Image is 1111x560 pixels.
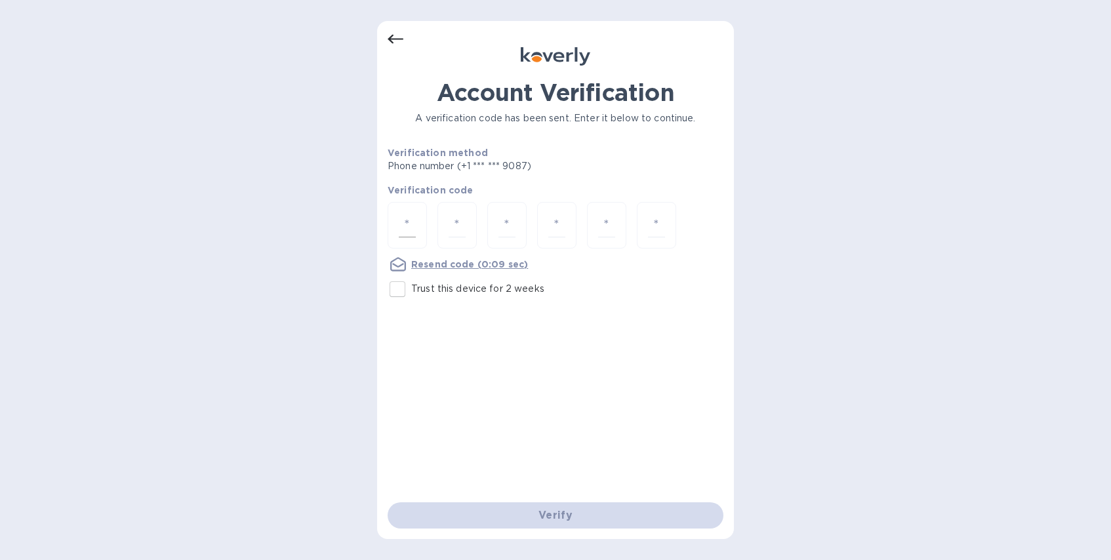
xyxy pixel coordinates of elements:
[411,282,544,296] p: Trust this device for 2 weeks
[411,259,528,270] u: Resend code (0:09 sec)
[388,111,723,125] p: A verification code has been sent. Enter it below to continue.
[388,79,723,106] h1: Account Verification
[388,184,723,197] p: Verification code
[388,159,632,173] p: Phone number (+1 *** *** 9087)
[388,148,488,158] b: Verification method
